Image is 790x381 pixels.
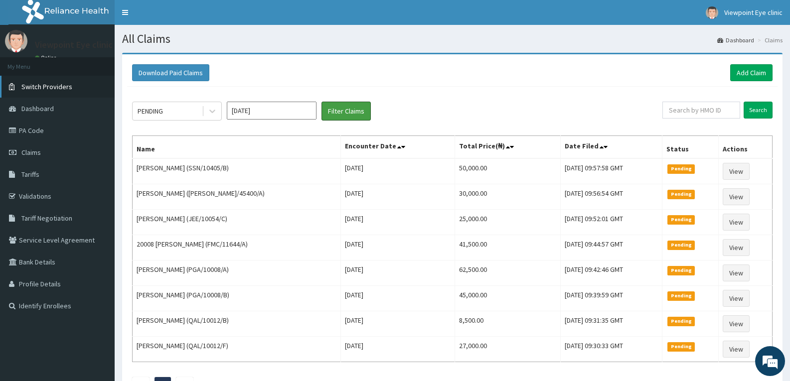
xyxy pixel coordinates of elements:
[718,136,772,159] th: Actions
[744,102,773,119] input: Search
[723,188,750,205] a: View
[58,126,138,226] span: We're online!
[341,158,455,184] td: [DATE]
[5,30,27,52] img: User Image
[18,50,40,75] img: d_794563401_company_1708531726252_794563401
[133,337,341,362] td: [PERSON_NAME] (QAL/10012/F)
[560,235,662,260] td: [DATE] 09:44:57 GMT
[35,54,59,61] a: Online
[227,102,316,120] input: Select Month and Year
[133,286,341,311] td: [PERSON_NAME] (PGA/10008/B)
[730,64,773,81] a: Add Claim
[717,36,754,44] a: Dashboard
[723,239,750,256] a: View
[133,235,341,260] td: 20008 [PERSON_NAME] (FMC/11644/A)
[455,158,560,184] td: 50,000.00
[21,82,72,91] span: Switch Providers
[455,184,560,210] td: 30,000.00
[667,291,695,300] span: Pending
[723,315,750,332] a: View
[662,102,740,119] input: Search by HMO ID
[133,136,341,159] th: Name
[455,311,560,337] td: 8,500.00
[560,184,662,210] td: [DATE] 09:56:54 GMT
[662,136,718,159] th: Status
[122,32,783,45] h1: All Claims
[133,184,341,210] td: [PERSON_NAME] ([PERSON_NAME]/45400/A)
[52,56,167,69] div: Chat with us now
[667,241,695,250] span: Pending
[723,290,750,307] a: View
[341,136,455,159] th: Encounter Date
[341,286,455,311] td: [DATE]
[560,311,662,337] td: [DATE] 09:31:35 GMT
[560,210,662,235] td: [DATE] 09:52:01 GMT
[133,210,341,235] td: [PERSON_NAME] (JEE/10054/C)
[560,136,662,159] th: Date Filed
[455,210,560,235] td: 25,000.00
[667,164,695,173] span: Pending
[560,158,662,184] td: [DATE] 09:57:58 GMT
[723,264,750,281] a: View
[724,8,783,17] span: Viewpoint Eye clinic
[560,337,662,362] td: [DATE] 09:30:33 GMT
[341,210,455,235] td: [DATE]
[723,341,750,358] a: View
[341,184,455,210] td: [DATE]
[455,235,560,260] td: 41,500.00
[35,40,113,49] p: Viewpoint Eye clinic
[133,260,341,286] td: [PERSON_NAME] (PGA/10008/A)
[667,190,695,199] span: Pending
[455,337,560,362] td: 27,000.00
[341,260,455,286] td: [DATE]
[723,163,750,180] a: View
[133,158,341,184] td: [PERSON_NAME] (SSN/10405/B)
[455,136,560,159] th: Total Price(₦)
[341,337,455,362] td: [DATE]
[21,104,54,113] span: Dashboard
[133,311,341,337] td: [PERSON_NAME] (QAL/10012/B)
[21,170,39,179] span: Tariffs
[560,286,662,311] td: [DATE] 09:39:59 GMT
[755,36,783,44] li: Claims
[21,148,41,157] span: Claims
[560,260,662,286] td: [DATE] 09:42:46 GMT
[21,214,72,223] span: Tariff Negotiation
[341,235,455,260] td: [DATE]
[667,215,695,224] span: Pending
[163,5,187,29] div: Minimize live chat window
[132,64,209,81] button: Download Paid Claims
[455,260,560,286] td: 62,500.00
[5,272,190,307] textarea: Type your message and hit 'Enter'
[138,106,163,116] div: PENDING
[321,102,371,121] button: Filter Claims
[667,342,695,351] span: Pending
[723,214,750,231] a: View
[667,317,695,326] span: Pending
[455,286,560,311] td: 45,000.00
[341,311,455,337] td: [DATE]
[667,266,695,275] span: Pending
[706,6,718,19] img: User Image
